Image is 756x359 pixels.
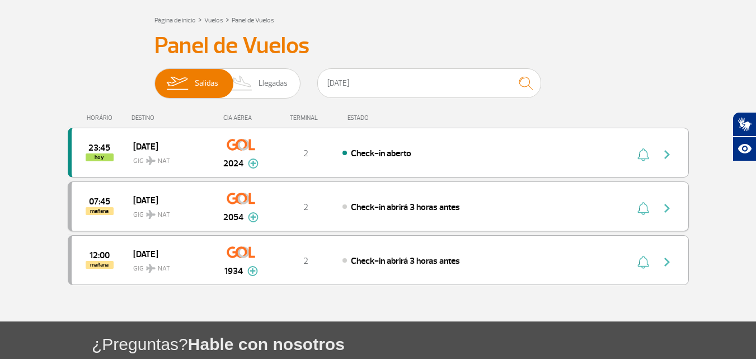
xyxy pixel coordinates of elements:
[158,264,170,274] span: NAT
[269,114,342,122] div: TERMINAL
[154,16,196,25] a: Página de inicio
[226,69,259,98] img: slider-desembarque
[86,207,114,215] span: mañana
[146,156,156,165] img: destiny_airplane.svg
[195,69,218,98] span: Salidas
[637,255,649,269] img: sino-painel-voo.svg
[88,144,110,152] span: 2025-08-24 23:45:00
[213,114,269,122] div: CIA AÉREA
[732,137,756,161] button: Abrir recursos assistivos.
[732,112,756,137] button: Abrir tradutor de língua de sinais.
[158,156,170,166] span: NAT
[248,158,259,169] img: mais-info-painel-voo.svg
[223,211,243,224] span: 2054
[637,202,649,215] img: sino-painel-voo.svg
[351,148,411,159] span: Check-in aberto
[637,148,649,161] img: sino-painel-voo.svg
[146,264,156,273] img: destiny_airplane.svg
[133,246,205,261] span: [DATE]
[303,255,308,267] span: 2
[224,264,243,278] span: 1934
[198,13,202,26] a: >
[133,150,205,166] span: GIG
[351,255,460,267] span: Check-in abrirá 3 horas antes
[132,114,213,122] div: DESTINO
[146,210,156,219] img: destiny_airplane.svg
[232,16,274,25] a: Panel de Vuelos
[303,202,308,213] span: 2
[351,202,460,213] span: Check-in abrirá 3 horas antes
[660,255,674,269] img: seta-direita-painel-voo.svg
[154,32,602,60] h3: Panel de Vuelos
[86,261,114,269] span: mañana
[89,198,110,206] span: 2025-08-25 07:45:00
[660,202,674,215] img: seta-direita-painel-voo.svg
[158,210,170,220] span: NAT
[248,212,259,222] img: mais-info-painel-voo.svg
[188,335,345,353] span: Hable con nosotros
[247,266,258,276] img: mais-info-painel-voo.svg
[204,16,223,25] a: Vuelos
[732,112,756,161] div: Plugin de acessibilidade da Hand Talk.
[90,251,110,259] span: 2025-08-25 12:00:00
[92,333,756,356] h1: ¿Preguntas?
[133,204,205,220] span: GIG
[259,69,288,98] span: Llegadas
[133,258,205,274] span: GIG
[133,139,205,153] span: [DATE]
[159,69,195,98] img: slider-embarque
[226,13,229,26] a: >
[133,193,205,207] span: [DATE]
[342,114,433,122] div: ESTADO
[317,68,541,98] input: Vuelo, ciudad o compañía aérea
[303,148,308,159] span: 2
[71,114,132,122] div: HORÁRIO
[223,157,243,170] span: 2024
[660,148,674,161] img: seta-direita-painel-voo.svg
[86,153,114,161] span: hoy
